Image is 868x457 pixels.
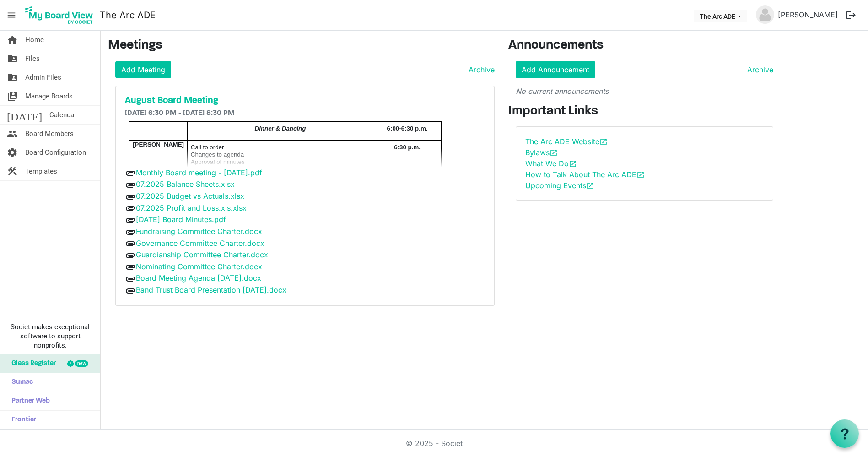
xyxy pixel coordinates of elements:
span: Admin Files [25,68,61,87]
span: open_in_new [586,182,594,190]
a: My Board View Logo [22,4,100,27]
span: Calendar [49,106,76,124]
a: How to Talk About The Arc ADEopen_in_new [525,170,645,179]
span: folder_shared [7,49,18,68]
p: No current announcements [516,86,773,97]
span: attachment [125,203,136,214]
span: home [7,31,18,49]
span: Approval of minutes [191,158,245,165]
span: attachment [125,250,136,261]
span: menu [3,6,20,24]
a: Add Announcement [516,61,595,78]
button: logout [841,5,861,25]
a: Monthly Board meeting - [DATE].pdf [136,168,262,177]
a: 07.2025 Profit and Loss.xls.xlsx [136,203,247,212]
a: Governance Committee Charter.docx [136,239,264,248]
span: switch_account [7,87,18,105]
span: open_in_new [599,138,608,146]
a: Archive [744,64,773,75]
span: Dinner & Dancing [255,125,306,132]
a: [DATE] Board Minutes.pdf [136,215,226,224]
span: attachment [125,227,136,238]
span: attachment [125,180,136,190]
a: Archive [465,64,495,75]
a: The Arc ADE [100,6,156,24]
a: Add Meeting [115,61,171,78]
a: 07.2025 Balance Sheets.xlsx [136,180,235,189]
a: The Arc ADE Websiteopen_in_new [525,137,608,146]
div: new [75,360,88,367]
span: 6:30 p.m. [394,144,421,151]
span: open_in_new [550,149,558,157]
a: Band Trust Board Presentation [DATE].docx [136,285,286,294]
h3: Meetings [108,38,495,54]
span: attachment [125,191,136,202]
span: open_in_new [569,160,577,168]
a: August Board Meeting [125,95,485,106]
span: Home [25,31,44,49]
span: Frontier [7,411,36,429]
a: Fundraising Committee Charter.docx [136,227,262,236]
span: attachment [125,238,136,249]
span: Glass Register [7,354,56,373]
span: people [7,125,18,143]
span: Files [25,49,40,68]
span: attachment [125,168,136,179]
span: Templates [25,162,57,180]
h3: Announcements [508,38,781,54]
a: [PERSON_NAME] [774,5,841,24]
span: Board Configuration [25,143,86,162]
span: [PERSON_NAME] [133,141,184,148]
span: Sumac [7,373,33,392]
span: Changes to agenda [191,151,244,158]
span: [DATE] [7,106,42,124]
span: Board Members [25,125,74,143]
span: Partner Web [7,392,50,410]
span: attachment [125,261,136,272]
span: attachment [125,215,136,226]
a: Bylawsopen_in_new [525,148,558,157]
button: The Arc ADE dropdownbutton [694,10,747,22]
span: Societ makes exceptional software to support nonprofits. [4,322,96,350]
span: attachment [125,273,136,284]
span: folder_shared [7,68,18,87]
img: My Board View Logo [22,4,96,27]
a: What We Doopen_in_new [525,159,577,168]
a: © 2025 - Societ [406,439,463,448]
a: 07.2025 Budget vs Actuals.xlsx [136,191,244,201]
a: Guardianship Committee Charter.docx [136,250,268,259]
a: Upcoming Eventsopen_in_new [525,181,594,190]
a: Nominating Committee Charter.docx [136,262,262,271]
span: construction [7,162,18,180]
span: 6:00-6:30 p.m. [387,125,428,132]
span: attachment [125,285,136,296]
img: no-profile-picture.svg [756,5,774,24]
span: open_in_new [636,171,645,179]
a: Board Meeting Agenda [DATE].docx [136,273,261,283]
h6: [DATE] 6:30 PM - [DATE] 8:30 PM [125,109,485,118]
span: Manage Boards [25,87,73,105]
span: Call to order [191,144,224,151]
span: settings [7,143,18,162]
h3: Important Links [508,104,781,120]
